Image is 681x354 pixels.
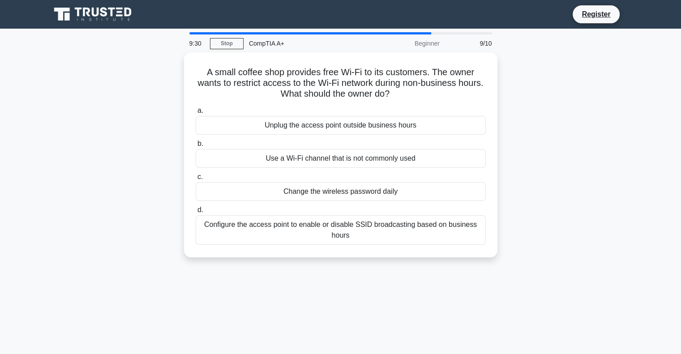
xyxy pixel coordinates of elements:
a: Register [576,9,616,20]
span: d. [197,206,203,213]
div: Unplug the access point outside business hours [196,116,486,135]
div: Beginner [367,34,445,52]
h5: A small coffee shop provides free Wi-Fi to its customers. The owner wants to restrict access to t... [195,67,487,100]
div: Use a Wi-Fi channel that is not commonly used [196,149,486,168]
div: 9:30 [184,34,210,52]
div: Change the wireless password daily [196,182,486,201]
span: b. [197,140,203,147]
a: Stop [210,38,244,49]
div: CompTIA A+ [244,34,367,52]
div: 9/10 [445,34,497,52]
span: c. [197,173,203,180]
div: Configure the access point to enable or disable SSID broadcasting based on business hours [196,215,486,245]
span: a. [197,107,203,114]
